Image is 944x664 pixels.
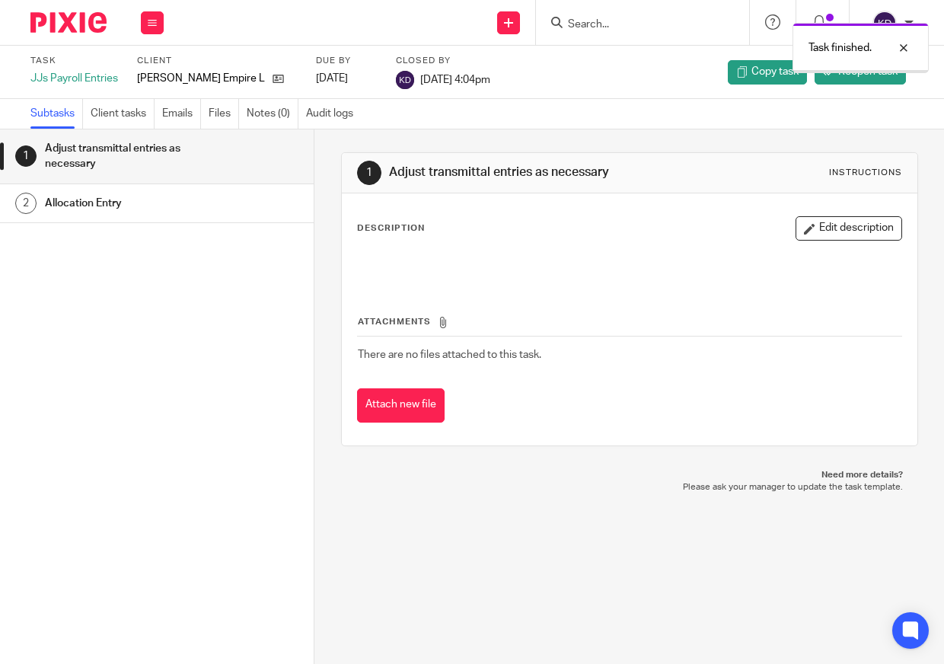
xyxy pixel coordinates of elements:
a: Client tasks [91,99,155,129]
h1: Allocation Entry [45,192,214,215]
a: Audit logs [306,99,361,129]
button: Attach new file [357,388,445,423]
img: svg%3E [396,71,414,89]
div: 1 [357,161,381,185]
button: Edit description [796,216,902,241]
div: Instructions [829,167,902,179]
img: Pixie [30,12,107,33]
a: Emails [162,99,201,129]
h1: Adjust transmittal entries as necessary [45,137,214,176]
span: There are no files attached to this task. [358,350,541,360]
a: Files [209,99,239,129]
div: JJs Payroll Entries [30,71,118,86]
h1: Adjust transmittal entries as necessary [389,164,662,180]
a: Subtasks [30,99,83,129]
label: Due by [316,55,377,67]
a: Notes (0) [247,99,298,129]
div: 2 [15,193,37,214]
span: [DATE] 4:04pm [420,75,490,85]
div: 1 [15,145,37,167]
span: Attachments [358,318,431,326]
p: Task finished. [808,40,872,56]
label: Task [30,55,118,67]
p: [PERSON_NAME] Empire LLC [137,71,265,86]
img: svg%3E [872,11,897,35]
p: Need more details? [356,469,903,481]
p: Description [357,222,425,235]
p: Please ask your manager to update the task template. [356,481,903,493]
div: [DATE] [316,71,377,86]
label: Closed by [396,55,490,67]
label: Client [137,55,297,67]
